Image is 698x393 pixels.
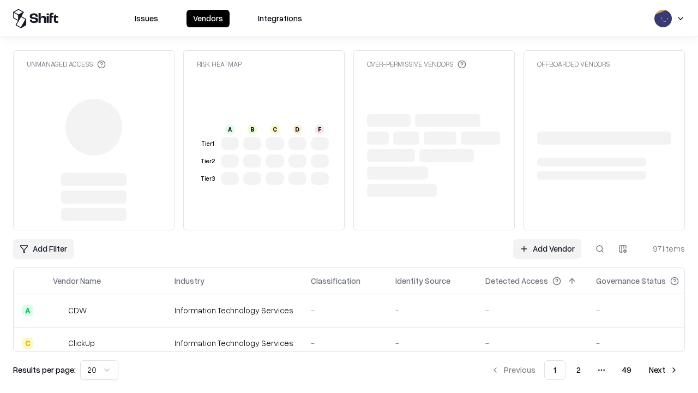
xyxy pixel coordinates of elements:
div: Information Technology Services [174,337,293,349]
div: Vendor Name [53,275,101,287]
img: ClickUp [53,338,64,349]
button: Issues [128,10,165,27]
button: Vendors [186,10,230,27]
div: Tier 3 [199,174,216,183]
div: A [22,305,33,316]
p: Results per page: [13,364,76,376]
div: Information Technology Services [174,305,293,316]
button: 49 [613,360,640,380]
div: Over-Permissive Vendors [367,59,466,69]
div: - [485,337,579,349]
button: 2 [568,360,589,380]
button: Add Filter [13,239,74,259]
div: Tier 2 [199,157,216,166]
div: Risk Heatmap [197,59,242,69]
div: CDW [68,305,87,316]
div: - [485,305,579,316]
div: A [226,125,234,134]
div: D [293,125,302,134]
div: ClickUp [68,337,95,349]
div: Tier 1 [199,139,216,148]
div: Industry [174,275,204,287]
div: C [270,125,279,134]
div: C [22,338,33,349]
div: Detected Access [485,275,548,287]
div: Identity Source [395,275,450,287]
div: Offboarded Vendors [537,59,610,69]
div: - [596,337,696,349]
a: Add Vendor [513,239,581,259]
div: B [248,125,257,134]
div: - [395,305,468,316]
button: Integrations [251,10,309,27]
div: - [596,305,696,316]
nav: pagination [484,360,685,380]
div: Classification [311,275,360,287]
div: Governance Status [596,275,666,287]
div: - [311,337,378,349]
div: Unmanaged Access [27,59,106,69]
img: CDW [53,305,64,316]
button: 1 [544,360,565,380]
button: Next [642,360,685,380]
div: F [315,125,324,134]
div: - [311,305,378,316]
div: - [395,337,468,349]
div: 971 items [641,243,685,254]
